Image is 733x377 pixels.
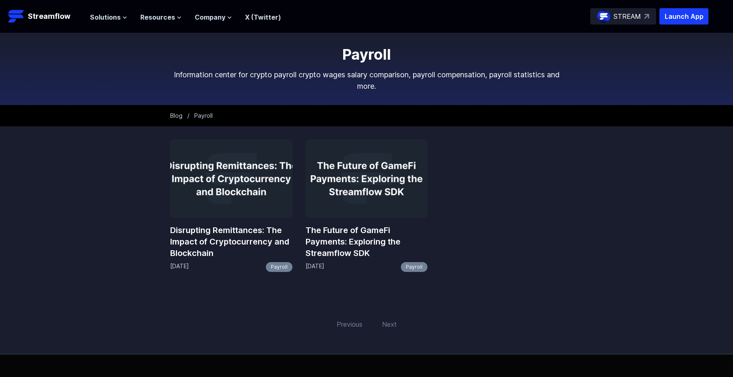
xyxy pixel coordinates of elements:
[90,12,121,22] span: Solutions
[140,12,182,22] button: Resources
[170,69,563,92] p: Information center for crypto payroll crypto wages salary comparison, payroll compensation, payro...
[170,262,189,272] p: [DATE]
[170,46,563,63] h1: Payroll
[590,8,656,25] a: STREAM
[659,8,708,25] button: Launch App
[8,8,82,25] a: Streamflow
[194,112,213,119] span: Payroll
[28,11,70,22] p: Streamflow
[140,12,175,22] span: Resources
[170,224,292,259] a: Disrupting Remittances: The Impact of Cryptocurrency and Blockchain
[306,262,324,272] p: [DATE]
[266,262,292,272] a: Payroll
[377,314,402,334] span: Next
[245,13,281,21] a: X (Twitter)
[306,224,428,259] a: The Future of GameFi Payments: Exploring the Streamflow SDK
[195,12,232,22] button: Company
[644,14,649,19] img: top-right-arrow.svg
[170,139,292,218] img: Disrupting Remittances: The Impact of Cryptocurrency and Blockchain
[306,139,428,218] img: The Future of GameFi Payments: Exploring the Streamflow SDK
[90,12,127,22] button: Solutions
[597,10,610,23] img: streamflow-logo-circle.png
[614,11,641,21] p: STREAM
[8,8,25,25] img: Streamflow Logo
[170,112,182,119] a: Blog
[187,112,189,119] span: /
[401,262,427,272] a: Payroll
[195,12,225,22] span: Company
[332,314,367,334] span: Previous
